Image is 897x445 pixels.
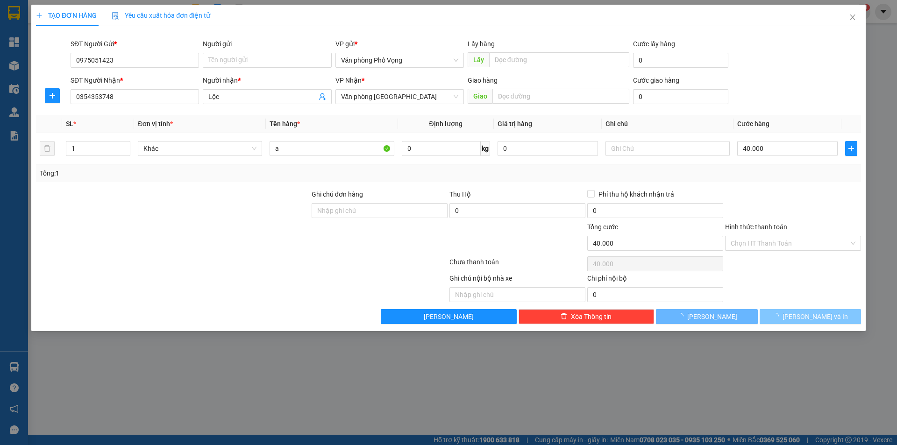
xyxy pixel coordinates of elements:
span: Giao hàng [468,77,498,84]
button: deleteXóa Thông tin [519,309,655,324]
span: Lấy hàng [468,40,495,48]
span: loading [677,313,687,319]
input: Nhập ghi chú [449,287,585,302]
span: [PERSON_NAME] [424,311,474,322]
span: [PERSON_NAME] và In [783,311,848,322]
label: Ghi chú đơn hàng [312,191,363,198]
div: Người nhận [203,75,331,85]
span: Văn phòng Ninh Bình [341,90,458,104]
button: plus [845,141,857,156]
span: Định lượng [429,120,463,127]
span: kg [481,141,490,156]
span: Đơn vị tính [138,120,173,127]
button: plus [45,88,60,103]
span: [PERSON_NAME] [687,311,737,322]
span: Tổng cước [587,223,618,231]
input: 0 [498,141,598,156]
input: Ghi Chú [605,141,730,156]
span: VP Nhận [335,77,362,84]
div: VP gửi [335,39,464,49]
span: Giao [468,89,492,104]
div: Chưa thanh toán [448,257,586,273]
span: delete [561,313,567,320]
input: Cước giao hàng [633,89,728,104]
div: Ghi chú nội bộ nhà xe [449,273,585,287]
button: [PERSON_NAME] [656,309,757,324]
span: Xóa Thông tin [571,311,612,322]
span: loading [772,313,783,319]
label: Cước lấy hàng [633,40,675,48]
span: Yêu cầu xuất hóa đơn điện tử [112,12,210,19]
label: Cước giao hàng [633,77,679,84]
div: Chi phí nội bộ [587,273,723,287]
span: TẠO ĐƠN HÀNG [36,12,97,19]
input: Dọc đường [489,52,629,67]
div: Tổng: 1 [40,168,346,178]
th: Ghi chú [602,115,733,133]
span: Tên hàng [270,120,300,127]
label: Hình thức thanh toán [725,223,787,231]
span: Cước hàng [737,120,769,127]
img: icon [112,12,119,20]
span: Văn phòng Phố Vọng [341,53,458,67]
button: Close [840,5,866,31]
span: close [849,14,856,21]
span: Phí thu hộ khách nhận trả [595,189,678,199]
div: Người gửi [203,39,331,49]
span: Giá trị hàng [498,120,532,127]
span: Thu Hộ [449,191,471,198]
button: [PERSON_NAME] [381,309,517,324]
span: SL [66,120,73,127]
button: delete [40,141,55,156]
input: Cước lấy hàng [633,53,728,68]
button: [PERSON_NAME] và In [760,309,861,324]
input: VD: Bàn, Ghế [270,141,394,156]
div: SĐT Người Nhận [71,75,199,85]
span: plus [846,145,857,152]
input: Dọc đường [492,89,629,104]
span: Khác [143,141,256,155]
div: SĐT Người Gửi [71,39,199,49]
span: plus [45,92,59,99]
input: Ghi chú đơn hàng [312,203,448,218]
span: plus [36,12,43,19]
span: Lấy [468,52,489,67]
span: user-add [319,93,326,100]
